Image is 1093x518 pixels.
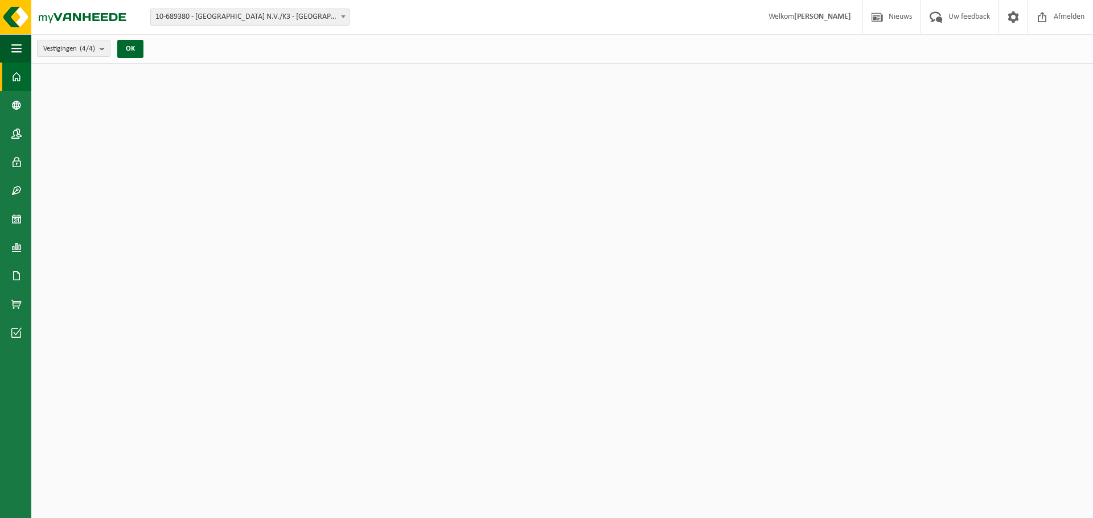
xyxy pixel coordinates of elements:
span: 10-689380 - VESTA TERMINAL ANTWERP N.V./K3 - ANTWERPEN [150,9,350,26]
span: Vestigingen [43,40,95,57]
strong: [PERSON_NAME] [794,13,851,21]
button: OK [117,40,143,58]
span: 10-689380 - VESTA TERMINAL ANTWERP N.V./K3 - ANTWERPEN [151,9,349,25]
button: Vestigingen(4/4) [37,40,110,57]
count: (4/4) [80,45,95,52]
